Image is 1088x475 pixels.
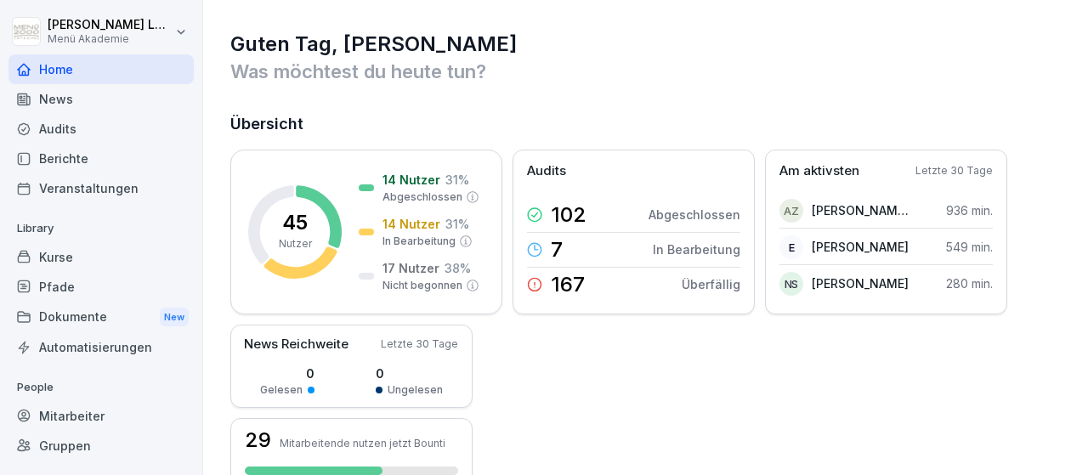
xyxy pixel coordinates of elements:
[382,189,462,205] p: Abgeschlossen
[915,163,993,178] p: Letzte 30 Tage
[260,365,314,382] p: 0
[8,431,194,461] a: Gruppen
[445,259,471,277] p: 38 %
[8,401,194,431] a: Mitarbeiter
[381,336,458,352] p: Letzte 30 Tage
[445,215,469,233] p: 31 %
[8,242,194,272] a: Kurse
[260,382,303,398] p: Gelesen
[8,302,194,333] a: DokumenteNew
[649,206,740,223] p: Abgeschlossen
[946,238,993,256] p: 549 min.
[230,31,1062,58] h1: Guten Tag, [PERSON_NAME]
[682,275,740,293] p: Überfällig
[527,161,566,181] p: Audits
[8,84,194,114] a: News
[48,33,172,45] p: Menü Akademie
[779,272,803,296] div: NS
[653,240,740,258] p: In Bearbeitung
[551,205,586,225] p: 102
[282,212,308,233] p: 45
[779,199,803,223] div: AZ
[382,215,440,233] p: 14 Nutzer
[445,171,469,189] p: 31 %
[946,274,993,292] p: 280 min.
[8,173,194,203] a: Veranstaltungen
[551,274,585,295] p: 167
[160,308,189,327] div: New
[382,259,439,277] p: 17 Nutzer
[8,54,194,84] a: Home
[8,215,194,242] p: Library
[8,114,194,144] a: Audits
[280,437,445,450] p: Mitarbeitende nutzen jetzt Bounti
[230,112,1062,136] h2: Übersicht
[8,144,194,173] a: Berichte
[8,302,194,333] div: Dokumente
[376,365,443,382] p: 0
[382,234,456,249] p: In Bearbeitung
[946,201,993,219] p: 936 min.
[382,278,462,293] p: Nicht begonnen
[812,274,909,292] p: [PERSON_NAME]
[779,161,859,181] p: Am aktivsten
[244,335,348,354] p: News Reichweite
[812,201,909,219] p: [PERSON_NAME] Zsarta
[8,374,194,401] p: People
[245,430,271,450] h3: 29
[279,236,312,252] p: Nutzer
[779,235,803,259] div: E
[551,240,563,260] p: 7
[8,272,194,302] a: Pfade
[382,171,440,189] p: 14 Nutzer
[48,18,172,32] p: [PERSON_NAME] Lechler
[812,238,909,256] p: [PERSON_NAME]
[388,382,443,398] p: Ungelesen
[8,332,194,362] a: Automatisierungen
[230,58,1062,85] p: Was möchtest du heute tun?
